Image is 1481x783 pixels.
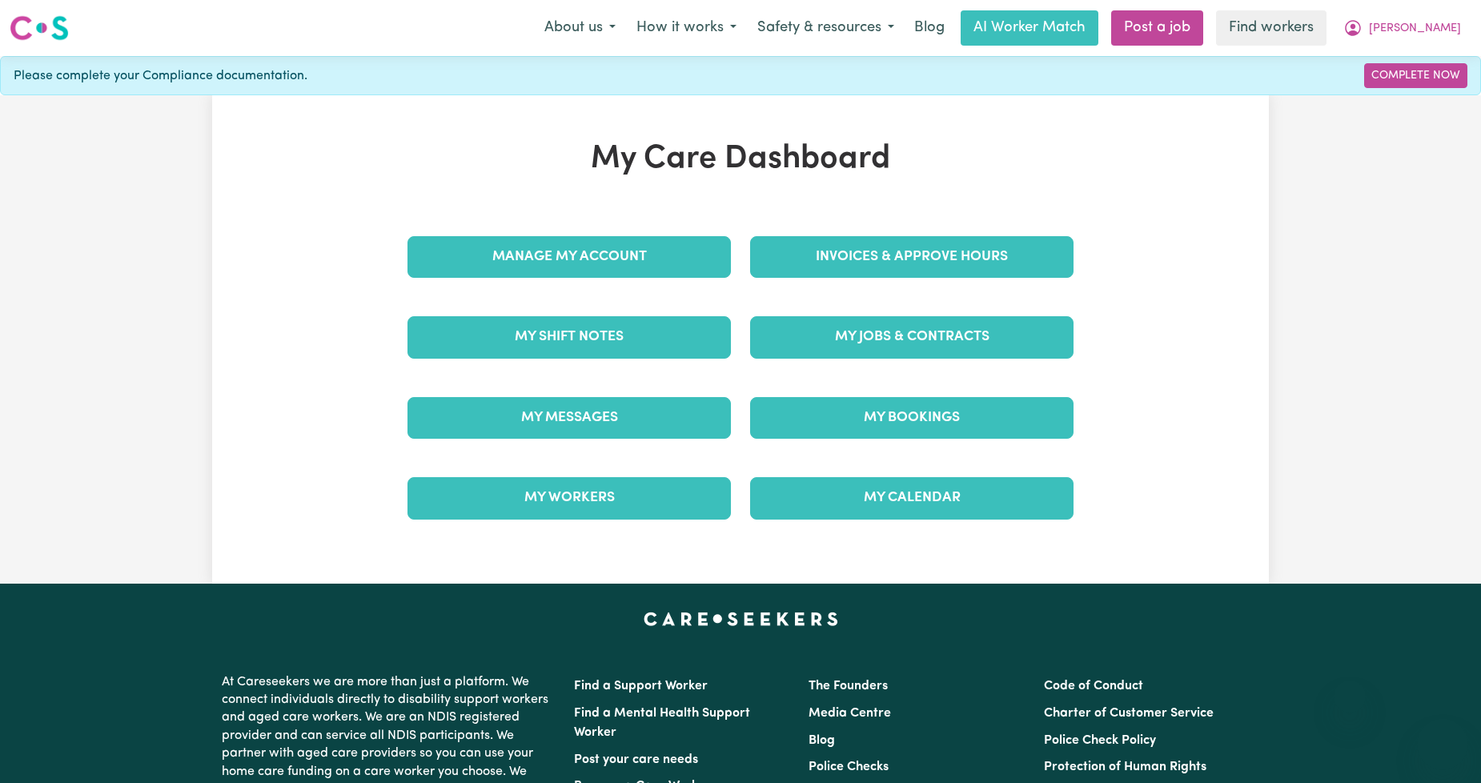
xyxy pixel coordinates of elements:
[574,753,698,766] a: Post your care needs
[1216,10,1326,46] a: Find workers
[14,66,307,86] span: Please complete your Compliance documentation.
[750,316,1074,358] a: My Jobs & Contracts
[905,10,954,46] a: Blog
[407,397,731,439] a: My Messages
[750,236,1074,278] a: Invoices & Approve Hours
[1044,734,1156,747] a: Police Check Policy
[809,734,835,747] a: Blog
[1417,719,1468,770] iframe: Button to launch messaging window
[1369,20,1461,38] span: [PERSON_NAME]
[644,612,838,625] a: Careseekers home page
[1111,10,1203,46] a: Post a job
[1044,707,1214,720] a: Charter of Customer Service
[534,11,626,45] button: About us
[407,316,731,358] a: My Shift Notes
[750,477,1074,519] a: My Calendar
[809,707,891,720] a: Media Centre
[10,14,69,42] img: Careseekers logo
[1044,761,1206,773] a: Protection of Human Rights
[1334,681,1366,713] iframe: Close message
[750,397,1074,439] a: My Bookings
[1364,63,1467,88] a: Complete Now
[407,236,731,278] a: Manage My Account
[961,10,1098,46] a: AI Worker Match
[747,11,905,45] button: Safety & resources
[809,680,888,693] a: The Founders
[1044,680,1143,693] a: Code of Conduct
[10,10,69,46] a: Careseekers logo
[1333,11,1471,45] button: My Account
[407,477,731,519] a: My Workers
[626,11,747,45] button: How it works
[574,707,750,739] a: Find a Mental Health Support Worker
[809,761,889,773] a: Police Checks
[398,140,1083,179] h1: My Care Dashboard
[574,680,708,693] a: Find a Support Worker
